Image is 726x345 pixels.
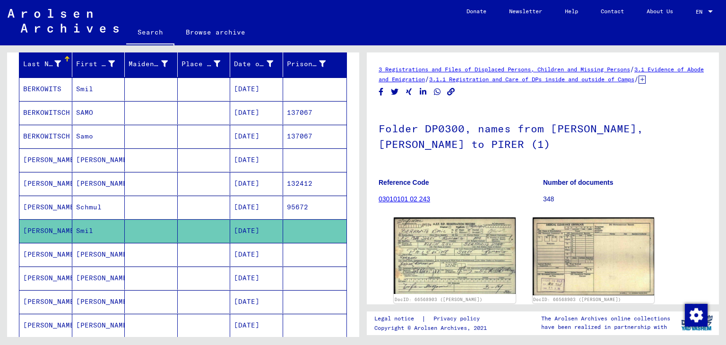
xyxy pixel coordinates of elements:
div: Last Name [23,59,61,69]
img: yv_logo.png [679,311,715,335]
mat-cell: BERKOWITS [19,78,72,101]
a: DocID: 66568903 ([PERSON_NAME]) [533,297,621,302]
span: / [634,75,639,83]
span: / [630,65,634,73]
a: Legal notice [374,314,422,324]
button: Copy link [446,86,456,98]
button: Share on Twitter [390,86,400,98]
mat-cell: [DATE] [230,196,283,219]
mat-cell: [PERSON_NAME] [19,219,72,242]
mat-cell: Samo [72,125,125,148]
img: Arolsen_neg.svg [8,9,119,33]
button: Share on Xing [404,86,414,98]
img: Change consent [685,304,708,327]
mat-cell: [DATE] [230,172,283,195]
mat-header-cell: Maiden Name [125,51,178,77]
p: The Arolsen Archives online collections [541,314,670,323]
a: 03010101 02 243 [379,195,430,203]
div: | [374,314,491,324]
mat-cell: [PERSON_NAME] [72,243,125,266]
div: First Name [76,59,115,69]
mat-header-cell: Prisoner # [283,51,347,77]
b: Reference Code [379,179,429,186]
a: Privacy policy [426,314,491,324]
mat-cell: [DATE] [230,243,283,266]
button: Share on Facebook [376,86,386,98]
div: Place of Birth [181,59,221,69]
img: 001.jpg [394,217,516,294]
mat-cell: [DATE] [230,314,283,337]
div: Place of Birth [181,56,233,71]
a: DocID: 66568903 ([PERSON_NAME]) [395,297,483,302]
div: Maiden Name [129,59,168,69]
p: have been realized in partnership with [541,323,670,331]
mat-cell: [PERSON_NAME] [19,148,72,172]
mat-cell: [DATE] [230,267,283,290]
mat-cell: [PERSON_NAME] [72,290,125,313]
h1: Folder DP0300, names from [PERSON_NAME], [PERSON_NAME] to PIRER (1) [379,107,707,164]
div: Prisoner # [287,56,338,71]
div: First Name [76,56,127,71]
div: Last Name [23,56,73,71]
mat-header-cell: Place of Birth [178,51,231,77]
a: Browse archive [174,21,257,43]
mat-cell: [PERSON_NAME] [19,290,72,313]
span: / [425,75,429,83]
p: Copyright © Arolsen Archives, 2021 [374,324,491,332]
b: Number of documents [543,179,614,186]
mat-cell: 95672 [283,196,347,219]
mat-cell: 132412 [283,172,347,195]
mat-cell: 137067 [283,101,347,124]
mat-cell: [DATE] [230,290,283,313]
mat-cell: Smil [72,78,125,101]
a: 3 Registrations and Files of Displaced Persons, Children and Missing Persons [379,66,630,73]
mat-cell: [PERSON_NAME] [19,314,72,337]
div: Date of Birth [234,59,273,69]
mat-cell: BERKOWITSCH [19,125,72,148]
mat-cell: [PERSON_NAME] [19,267,72,290]
a: 3.1.1 Registration and Care of DPs inside and outside of Camps [429,76,634,83]
mat-cell: [PERSON_NAME] [72,172,125,195]
mat-header-cell: First Name [72,51,125,77]
mat-cell: 137067 [283,125,347,148]
mat-cell: [PERSON_NAME] [19,243,72,266]
mat-cell: [PERSON_NAME] [72,267,125,290]
mat-cell: BERKOWITSCH [19,101,72,124]
div: Change consent [684,303,707,326]
mat-header-cell: Last Name [19,51,72,77]
mat-cell: [DATE] [230,148,283,172]
button: Share on WhatsApp [432,86,442,98]
div: Maiden Name [129,56,180,71]
mat-cell: [PERSON_NAME] [72,314,125,337]
button: Share on LinkedIn [418,86,428,98]
a: Search [126,21,174,45]
mat-cell: [DATE] [230,219,283,242]
mat-cell: Smil [72,219,125,242]
mat-cell: [DATE] [230,78,283,101]
mat-cell: [DATE] [230,101,283,124]
mat-cell: [PERSON_NAME] [19,196,72,219]
mat-cell: [PERSON_NAME] [72,148,125,172]
span: EN [696,9,706,15]
mat-cell: [DATE] [230,125,283,148]
mat-header-cell: Date of Birth [230,51,283,77]
div: Date of Birth [234,56,285,71]
p: 348 [543,194,707,204]
mat-cell: [PERSON_NAME] [19,172,72,195]
img: 002.jpg [533,217,655,295]
div: Prisoner # [287,59,326,69]
mat-cell: SAMO [72,101,125,124]
mat-cell: Schmul [72,196,125,219]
